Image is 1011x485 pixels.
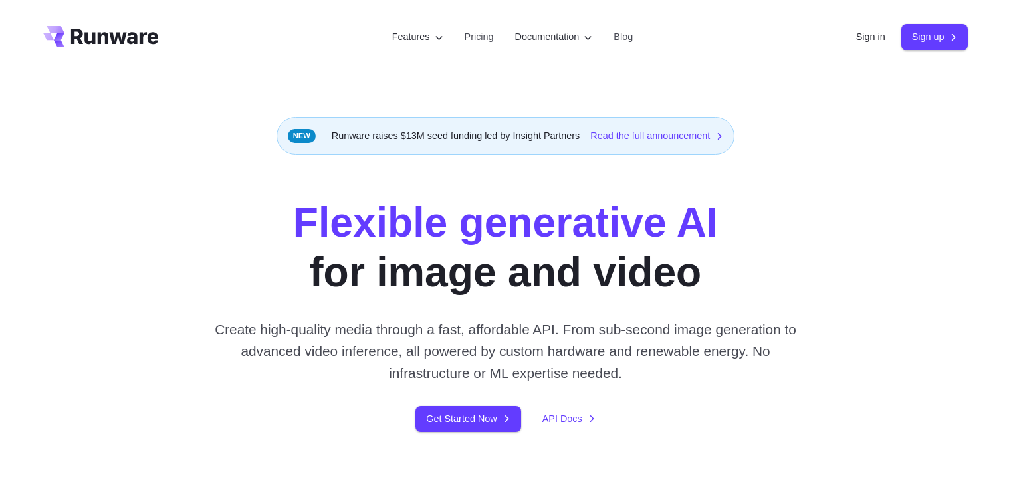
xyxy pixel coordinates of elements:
[277,117,735,155] div: Runware raises $13M seed funding led by Insight Partners
[614,29,633,45] a: Blog
[465,29,494,45] a: Pricing
[293,197,718,297] h1: for image and video
[901,24,968,50] a: Sign up
[515,29,593,45] label: Documentation
[293,199,718,245] strong: Flexible generative AI
[43,26,159,47] a: Go to /
[209,318,802,385] p: Create high-quality media through a fast, affordable API. From sub-second image generation to adv...
[542,411,596,427] a: API Docs
[590,128,723,144] a: Read the full announcement
[392,29,443,45] label: Features
[415,406,520,432] a: Get Started Now
[856,29,885,45] a: Sign in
